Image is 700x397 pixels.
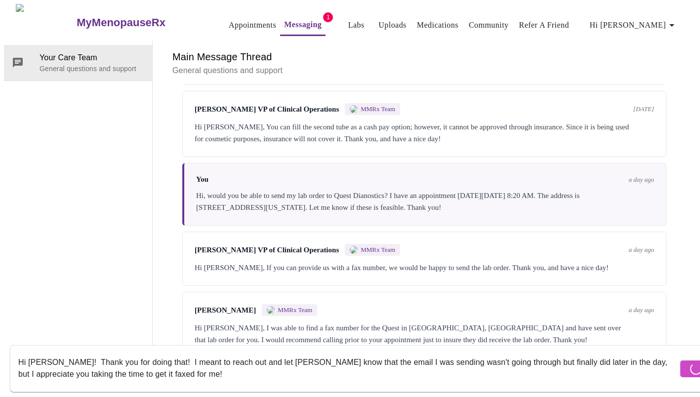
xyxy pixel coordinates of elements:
span: MMRx Team [361,246,395,254]
span: a day ago [629,306,654,314]
span: 1 [323,12,333,22]
span: Hi [PERSON_NAME] [590,18,678,32]
div: Your Care TeamGeneral questions and support [4,45,152,80]
h6: Main Message Thread [172,49,676,65]
button: Messaging [280,15,326,36]
span: [PERSON_NAME] VP of Clinical Operations [195,246,339,254]
span: Your Care Team [40,52,144,64]
div: Hi [PERSON_NAME], If you can provide us with a fax number, we would be happy to send the lab orde... [195,262,654,274]
span: [PERSON_NAME] VP of Clinical Operations [195,105,339,114]
span: You [196,175,208,184]
button: Community [465,15,513,35]
a: Community [469,18,509,32]
button: Hi [PERSON_NAME] [586,15,682,35]
textarea: Send a message about your appointment [18,353,678,384]
button: Refer a Friend [515,15,574,35]
a: Uploads [378,18,407,32]
span: a day ago [629,176,654,184]
span: [PERSON_NAME] [195,306,256,315]
a: Appointments [229,18,276,32]
button: Medications [413,15,462,35]
div: Hi [PERSON_NAME], You can fill the second tube as a cash pay option; however, it cannot be approv... [195,121,654,145]
span: MMRx Team [361,105,395,113]
span: MMRx Team [278,306,312,314]
img: MMRX [350,105,358,113]
button: Uploads [374,15,411,35]
span: a day ago [629,246,654,254]
p: General questions and support [172,65,676,77]
a: Medications [417,18,458,32]
p: General questions and support [40,64,144,74]
button: Appointments [225,15,280,35]
h3: MyMenopauseRx [77,16,165,29]
a: Refer a Friend [519,18,570,32]
a: MyMenopauseRx [76,5,205,40]
a: Messaging [284,18,322,32]
span: [DATE] [633,105,654,113]
div: Hi, would you be able to send my lab order to Quest Dianostics? I have an appointment [DATE][DATE... [196,190,654,213]
img: MMRX [267,306,275,314]
img: MMRX [350,246,358,254]
div: Hi [PERSON_NAME], I was able to find a fax number for the Quest in [GEOGRAPHIC_DATA], [GEOGRAPHIC... [195,322,654,346]
a: Labs [348,18,365,32]
button: Labs [340,15,372,35]
img: MyMenopauseRx Logo [16,4,76,41]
